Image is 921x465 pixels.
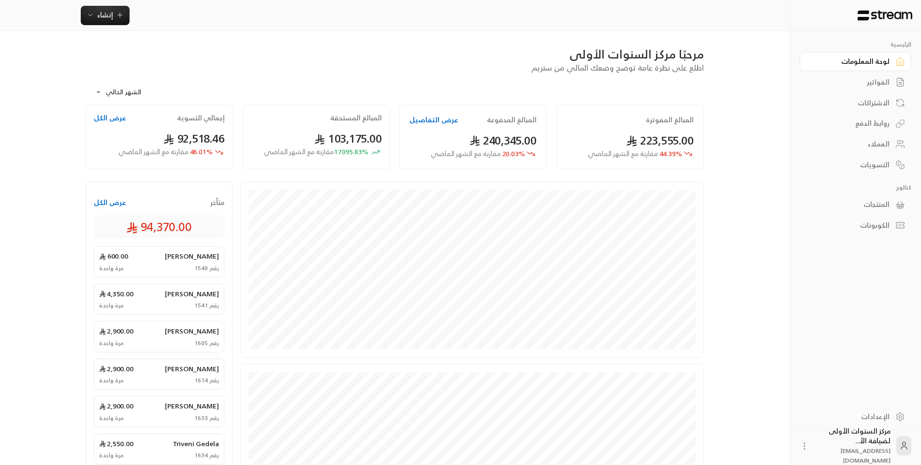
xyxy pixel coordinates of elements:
p: الرئيسية [800,41,911,48]
div: مرحبًا مركز السنوات الأولى [86,46,704,62]
span: 2,550.00 [99,439,133,449]
div: مركز السنوات الأولى لضيافة الأ... [815,426,891,465]
span: رقم 1614 [194,377,219,384]
span: متأخر [210,198,224,207]
span: 17095.83 % [264,147,368,157]
span: مرة واحدة [99,339,124,347]
a: الإعدادات [800,407,911,426]
span: 20.03 % [431,149,525,159]
span: مقارنة مع الشهر الماضي [588,147,658,160]
span: مرة واحدة [99,451,124,459]
span: 223,555.00 [626,131,694,150]
a: الفواتير [800,73,911,92]
span: [PERSON_NAME] [165,251,219,261]
h2: إجمالي التسوية [177,113,225,123]
div: الكوبونات [812,220,890,230]
span: 92,518.46 [163,129,225,148]
span: [PERSON_NAME] [165,401,219,411]
h2: المبالغ المستحقة [330,113,382,123]
img: Logo [857,10,913,21]
a: الكوبونات [800,216,911,235]
span: اطلع على نظرة عامة توضح وضعك المالي من ستريم [531,61,704,74]
span: مقارنة مع الشهر الماضي [431,147,501,160]
h2: المبالغ المفوترة [646,115,694,125]
span: رقم 1633 [194,414,219,422]
a: المنتجات [800,195,911,214]
span: 94,370.00 [126,219,192,234]
button: إنشاء [81,6,130,25]
span: 2,900.00 [99,364,133,374]
div: المنتجات [812,200,890,209]
h2: المبالغ المدفوعة [487,115,537,125]
span: مقارنة مع الشهر الماضي [118,145,189,158]
span: 103,175.00 [314,129,382,148]
span: [PERSON_NAME] [165,364,219,374]
a: روابط الدفع [800,114,911,133]
span: مقارنة مع الشهر الماضي [264,145,334,158]
span: [PERSON_NAME] [165,326,219,336]
div: العملاء [812,139,890,149]
span: 4,350.00 [99,289,133,299]
div: لوحة المعلومات [812,57,890,66]
span: 2,900.00 [99,326,133,336]
button: عرض التفاصيل [409,115,458,125]
p: كتالوج [800,184,911,191]
span: رقم 1540 [194,264,219,272]
button: عرض الكل [94,113,126,123]
span: مرة واحدة [99,377,124,384]
a: الاشتراكات [800,93,911,112]
a: العملاء [800,135,911,154]
span: 240,345.00 [469,131,537,150]
span: رقم 1634 [194,451,219,459]
a: التسويات [800,155,911,174]
div: التسويات [812,160,890,170]
span: مرة واحدة [99,302,124,309]
span: رقم 1541 [194,302,219,309]
div: روابط الدفع [812,118,890,128]
div: الاشتراكات [812,98,890,108]
span: 2,900.00 [99,401,133,411]
div: الشهر الحالي [90,80,163,105]
span: 46.01 % [118,147,213,157]
span: 600.00 [99,251,128,261]
a: لوحة المعلومات [800,52,911,71]
span: مرة واحدة [99,414,124,422]
div: الإعدادات [812,412,890,421]
span: Triveni Gedela [173,439,219,449]
span: [PERSON_NAME] [165,289,219,299]
span: إنشاء [97,9,113,21]
span: رقم 1605 [194,339,219,347]
span: مرة واحدة [99,264,124,272]
div: الفواتير [812,77,890,87]
span: 44.39 % [588,149,682,159]
button: عرض الكل [94,198,126,207]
